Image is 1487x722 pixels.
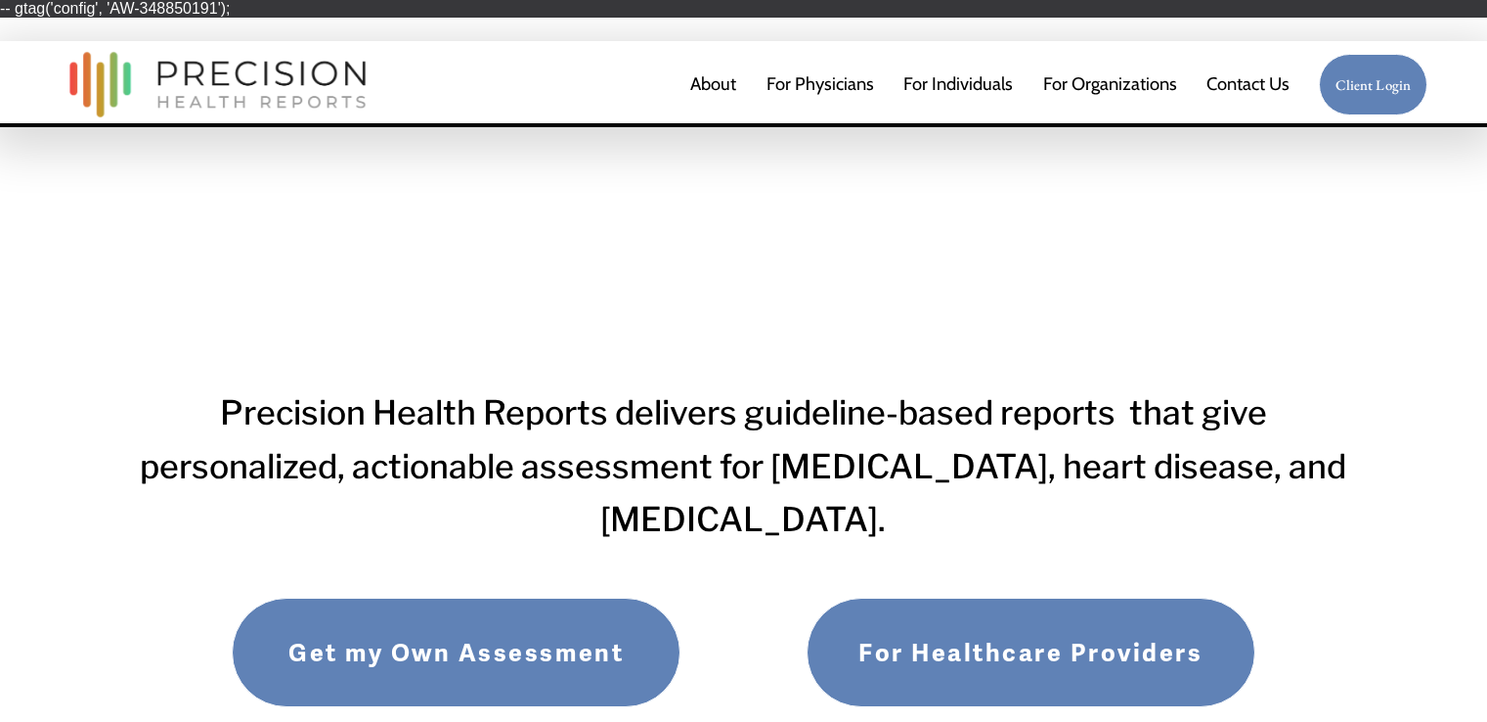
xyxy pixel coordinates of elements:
img: Precision Health Reports [60,43,376,126]
a: For Individuals [903,65,1013,104]
a: About [690,65,736,104]
a: For Healthcare Providers [807,598,1255,707]
a: Get my Own Assessment [232,598,680,707]
a: folder dropdown [1043,65,1177,104]
h3: Precision Health Reports delivers guideline-based reports that give personalized, actionable asse... [117,386,1371,547]
a: For Physicians [766,65,874,104]
a: Client Login [1319,54,1427,115]
a: Contact Us [1206,65,1290,104]
span: For Organizations [1043,67,1177,103]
